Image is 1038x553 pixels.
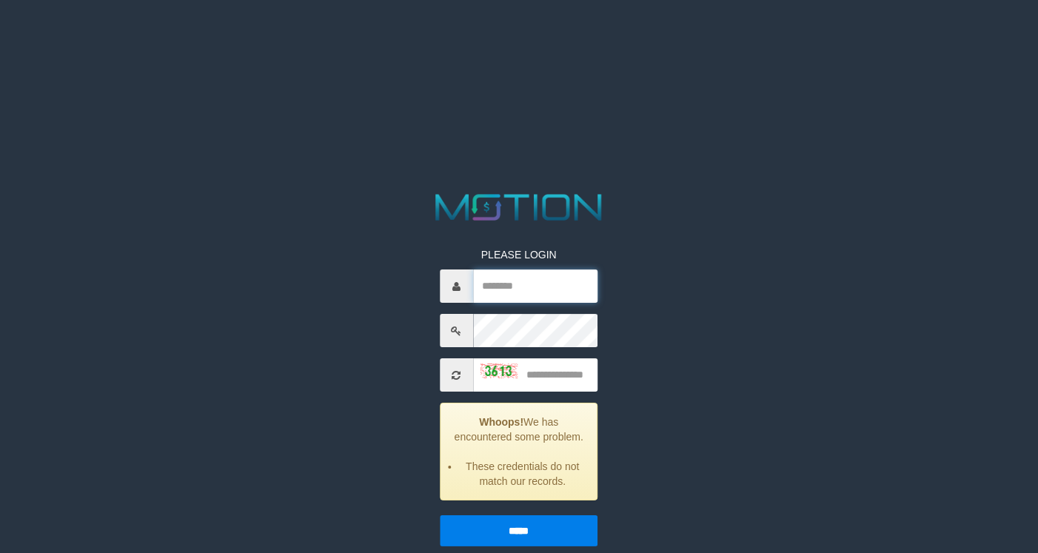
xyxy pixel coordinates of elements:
p: PLEASE LOGIN [440,248,598,263]
div: We has encountered some problem. [440,403,598,501]
img: MOTION_logo.png [428,190,609,225]
img: captcha [481,363,518,378]
strong: Whoops! [479,417,523,429]
li: These credentials do not match our records. [459,460,586,489]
